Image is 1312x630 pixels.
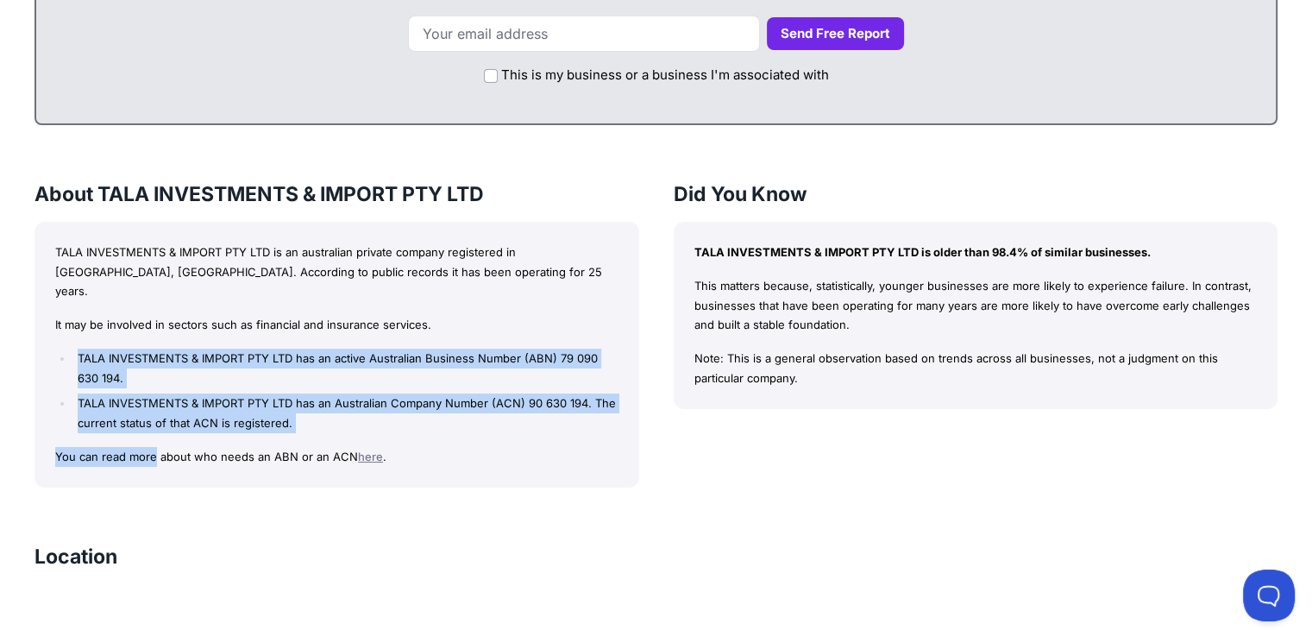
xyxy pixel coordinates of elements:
[694,276,1258,335] p: This matters because, statistically, younger businesses are more likely to experience failure. In...
[73,394,618,433] li: TALA INVESTMENTS & IMPORT PTY LTD has an Australian Company Number (ACN) 90 630 194. The current ...
[55,243,618,301] p: TALA INVESTMENTS & IMPORT PTY LTD is an australian private company registered in [GEOGRAPHIC_DATA...
[408,16,760,52] input: Your email address
[501,66,829,85] label: This is my business or a business I'm associated with
[55,315,618,335] p: It may be involved in sectors such as financial and insurance services.
[1243,570,1295,621] iframe: Toggle Customer Support
[358,450,383,463] a: here
[73,349,618,388] li: TALA INVESTMENTS & IMPORT PTY LTD has an active Australian Business Number (ABN) 79 090 630 194.
[694,243,1258,262] p: TALA INVESTMENTS & IMPORT PTY LTD is older than 98.4% of similar businesses.
[767,17,904,51] button: Send Free Report
[694,349,1258,388] p: Note: This is a general observation based on trends across all businesses, not a judgment on this...
[674,180,1278,208] h3: Did You Know
[35,543,117,570] h3: Location
[55,447,618,467] p: You can read more about who needs an ABN or an ACN .
[35,180,639,208] h3: About TALA INVESTMENTS & IMPORT PTY LTD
